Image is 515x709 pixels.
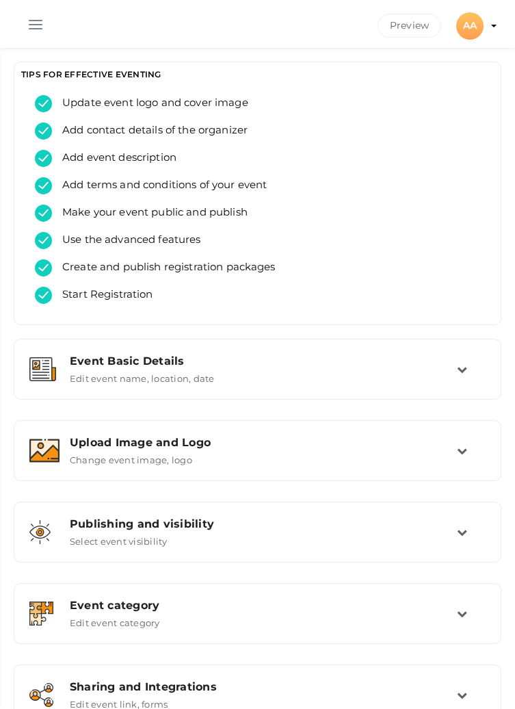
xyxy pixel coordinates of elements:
div: Sharing and Integrations [70,680,457,693]
span: Start Registration [52,287,153,304]
img: sharing.svg [29,683,53,707]
img: tick-success.svg [35,287,52,304]
div: Event category [70,599,457,612]
img: tick-success.svg [35,150,52,167]
a: Event Basic Details Edit event name, location, date [21,374,494,387]
img: image.svg [29,439,60,463]
img: event-details.svg [29,357,56,381]
label: Select event visibility [70,530,168,547]
img: tick-success.svg [35,177,52,194]
img: category.svg [29,602,53,626]
div: AA [456,12,484,40]
span: Add terms and conditions of your event [52,177,267,194]
label: Edit event name, location, date [70,368,214,384]
img: shared-vision.svg [29,520,51,544]
img: tick-success.svg [35,95,52,112]
span: Make your event public and publish [52,205,248,222]
a: Upload Image and Logo Change event image, logo [21,455,494,468]
div: Upload Image and Logo [70,436,457,449]
span: Add event description [52,150,176,167]
img: tick-success.svg [35,259,52,276]
img: tick-success.svg [35,232,52,249]
img: tick-success.svg [35,123,52,140]
img: tick-success.svg [35,205,52,222]
a: Event category Edit event category [21,618,494,631]
label: Edit event category [70,612,160,628]
a: Publishing and visibility Select event visibility [21,537,494,550]
span: Update event logo and cover image [52,95,248,112]
h3: TIPS FOR EFFECTIVE EVENTING [21,69,494,79]
button: AA [452,10,488,41]
span: Add contact details of the organizer [52,123,248,140]
profile-pic: AA [456,19,484,31]
span: Publishing and visibility [70,517,214,530]
span: Create and publish registration packages [52,259,276,276]
button: Preview [378,14,441,38]
span: Use the advanced features [52,232,201,249]
div: Event Basic Details [70,354,457,368]
label: Change event image, logo [70,449,192,465]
